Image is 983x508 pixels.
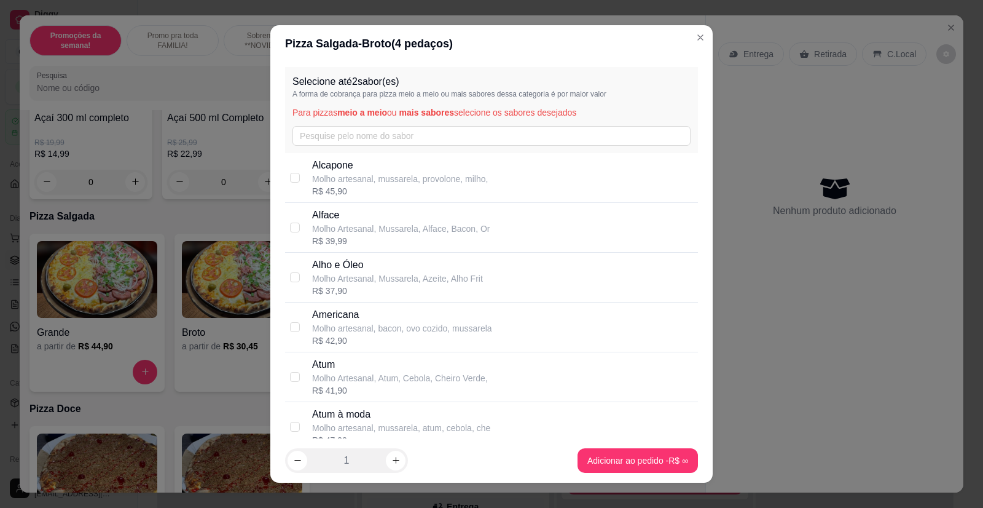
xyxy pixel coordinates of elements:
p: A forma de cobrança para pizza meio a meio ou mais sabores dessa categoria é por [292,89,691,99]
div: R$ 47,90 [312,434,490,446]
p: Atum à moda [312,407,490,422]
p: Molho artesanal, bacon, ovo cozido, mussarela [312,322,492,335]
p: Americana [312,308,492,322]
button: increase-product-quantity [386,451,405,470]
button: decrease-product-quantity [288,451,307,470]
input: Pesquise pelo nome do sabor [292,126,691,146]
p: Alface [312,208,490,223]
p: Molho Artesanal, Mussarela, Azeite, Alho Frit [312,272,483,285]
button: Adicionar ao pedido -R$ ∞ [578,448,698,473]
button: Close [691,28,710,47]
p: 1 [344,453,350,468]
p: Alcapone [312,158,488,173]
div: R$ 45,90 [312,185,488,197]
div: R$ 37,90 [312,285,483,297]
div: Pizza Salgada - Broto ( 4 pedaços) [285,35,698,52]
p: Molho artesanal, mussarela, atum, cebola, che [312,422,490,434]
p: Para pizzas ou selecione os sabores desejados [292,106,691,119]
p: Selecione até 2 sabor(es) [292,74,691,89]
p: Alho e Óleo [312,258,483,272]
p: Atum [312,357,488,372]
p: Molho Artesanal, Atum, Cebola, Cheiro Verde, [312,372,488,384]
p: Molho Artesanal, Mussarela, Alface, Bacon, Or [312,223,490,235]
span: meio a meio [337,108,387,117]
div: R$ 39,99 [312,235,490,247]
span: mais sabores [399,108,455,117]
div: R$ 41,90 [312,384,488,397]
p: Molho artesanal, mussarela, provolone, milho, [312,173,488,185]
span: maior valor [570,90,606,98]
div: R$ 42,90 [312,335,492,347]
